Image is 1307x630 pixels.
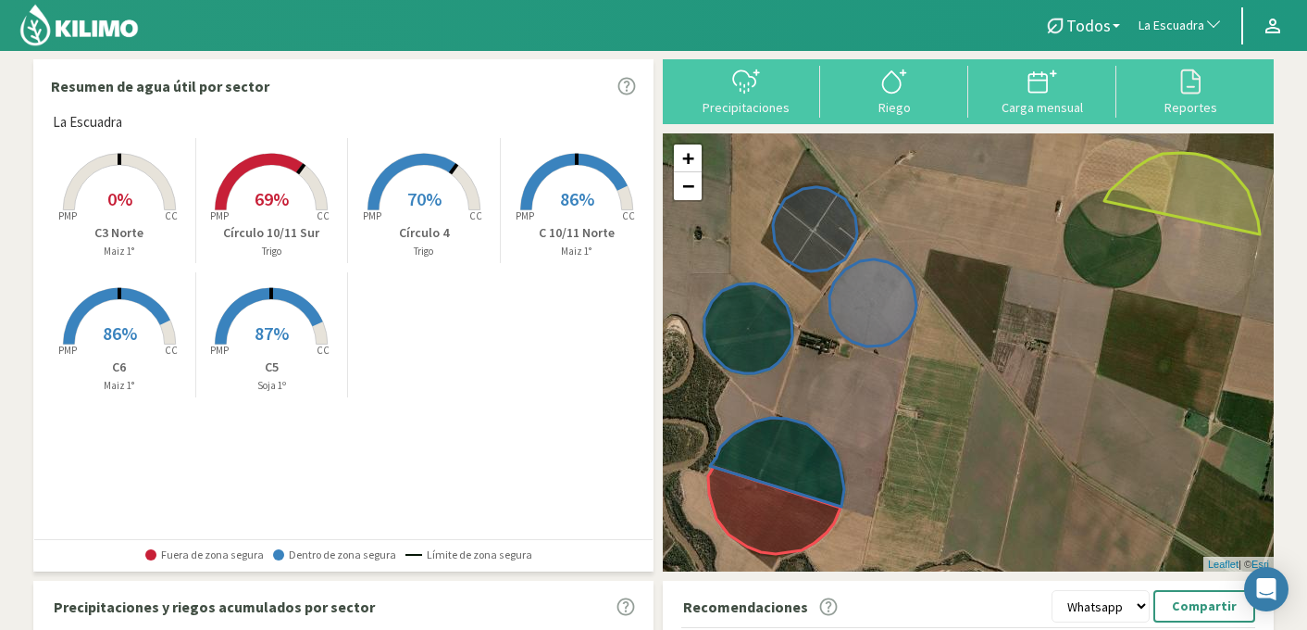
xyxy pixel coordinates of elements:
button: Reportes [1116,66,1264,115]
tspan: PMP [210,344,229,357]
tspan: PMP [210,209,229,222]
a: Zoom in [674,145,702,172]
p: C3 Norte [44,223,195,243]
span: 70% [407,187,442,210]
span: Dentro de zona segura [273,548,396,561]
p: Maiz 1° [44,244,195,259]
button: Carga mensual [968,66,1116,115]
span: Límite de zona segura [405,548,532,561]
a: Zoom out [674,172,702,200]
div: Carga mensual [974,101,1111,114]
tspan: PMP [58,344,77,357]
button: La Escuadra [1129,6,1232,46]
img: Kilimo [19,3,140,47]
button: Precipitaciones [672,66,820,115]
p: Maiz 1° [44,378,195,394]
p: Círculo 10/11 Sur [196,223,348,243]
div: Riego [826,101,963,114]
tspan: CC [469,209,482,222]
span: 0% [107,187,132,210]
p: Trigo [348,244,500,259]
button: Riego [820,66,968,115]
button: Compartir [1153,590,1255,623]
p: C6 [44,358,195,377]
tspan: CC [317,209,330,222]
p: C5 [196,358,348,377]
tspan: CC [165,344,178,357]
p: Precipitaciones y riegos acumulados por sector [54,596,375,618]
div: Reportes [1122,101,1259,114]
tspan: CC [622,209,635,222]
p: Resumen de agua útil por sector [51,75,269,97]
div: | © [1203,557,1274,573]
a: Esri [1251,559,1269,570]
p: Maiz 1° [501,244,653,259]
p: Compartir [1172,596,1237,617]
p: Círculo 4 [348,223,500,243]
p: Soja 1º [196,378,348,394]
span: La Escuadra [53,112,122,133]
tspan: PMP [516,209,534,222]
div: Open Intercom Messenger [1244,567,1288,611]
span: Todos [1066,16,1111,35]
span: 86% [103,321,137,345]
p: Recomendaciones [683,596,808,618]
span: 86% [560,187,594,210]
span: 87% [255,321,289,345]
div: Precipitaciones [678,101,815,114]
p: C 10/11 Norte [501,223,653,243]
a: Leaflet [1208,559,1239,570]
tspan: PMP [363,209,381,222]
span: 69% [255,187,289,210]
tspan: PMP [58,209,77,222]
p: Trigo [196,244,348,259]
tspan: CC [317,344,330,357]
span: La Escuadra [1139,17,1204,35]
span: Fuera de zona segura [145,548,264,561]
tspan: CC [165,209,178,222]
